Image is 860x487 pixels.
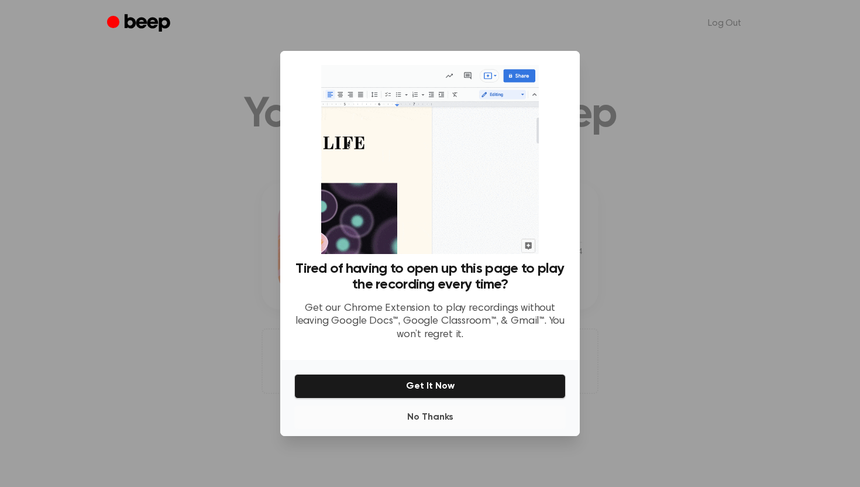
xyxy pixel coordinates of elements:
[294,302,566,342] p: Get our Chrome Extension to play recordings without leaving Google Docs™, Google Classroom™, & Gm...
[107,12,173,35] a: Beep
[294,374,566,399] button: Get It Now
[294,261,566,293] h3: Tired of having to open up this page to play the recording every time?
[321,65,538,254] img: Beep extension in action
[696,9,753,37] a: Log Out
[294,406,566,429] button: No Thanks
